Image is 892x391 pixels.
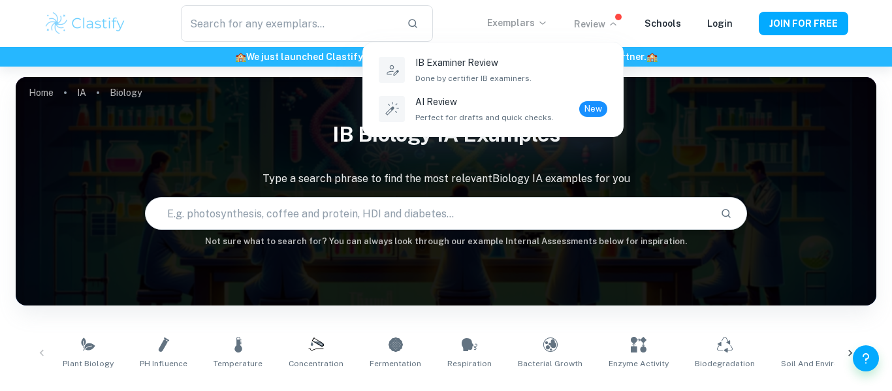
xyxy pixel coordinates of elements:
[415,95,554,109] p: AI Review
[376,92,610,126] a: AI ReviewPerfect for drafts and quick checks.New
[415,112,554,123] span: Perfect for drafts and quick checks.
[415,55,532,70] p: IB Examiner Review
[415,72,532,84] span: Done by certifier IB examiners.
[376,53,610,87] a: IB Examiner ReviewDone by certifier IB examiners.
[579,102,607,116] span: New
